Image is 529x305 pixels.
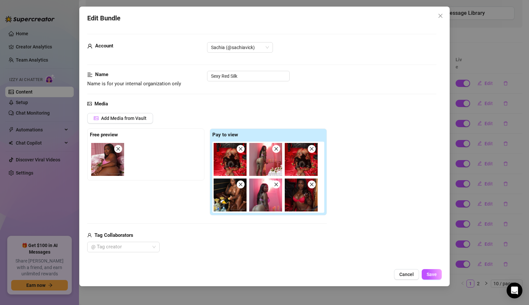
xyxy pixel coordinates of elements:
[212,132,238,138] strong: Pay to view
[87,113,153,124] button: Add Media from Vault
[435,11,446,21] button: Close
[94,232,133,238] strong: Tag Collaborators
[94,101,108,107] strong: Media
[238,182,243,187] span: close
[101,116,146,121] span: Add Media from Vault
[91,143,124,176] img: media
[87,13,120,23] span: Edit Bundle
[94,116,98,121] span: picture
[95,43,113,49] strong: Account
[207,71,290,81] input: Enter a name
[399,272,414,277] span: Cancel
[309,182,314,187] span: close
[116,147,120,151] span: close
[87,42,93,50] span: user
[214,179,247,211] img: media
[87,100,92,108] span: picture
[435,13,446,18] span: Close
[238,147,243,151] span: close
[90,132,118,138] strong: Free preview
[422,269,442,280] button: Save
[87,232,92,239] span: user
[249,179,282,211] img: media
[214,143,247,176] img: media
[87,71,93,79] span: align-left
[211,42,269,52] span: Sachia (@sachiavick)
[309,147,314,151] span: close
[87,81,181,87] span: Name is for your internal organization only
[249,143,282,176] img: media
[274,182,278,187] span: close
[274,147,278,151] span: close
[438,13,443,18] span: close
[95,71,108,77] strong: Name
[285,143,318,176] img: media
[285,179,318,211] img: media
[394,269,419,280] button: Cancel
[427,272,437,277] span: Save
[507,283,522,298] div: Open Intercom Messenger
